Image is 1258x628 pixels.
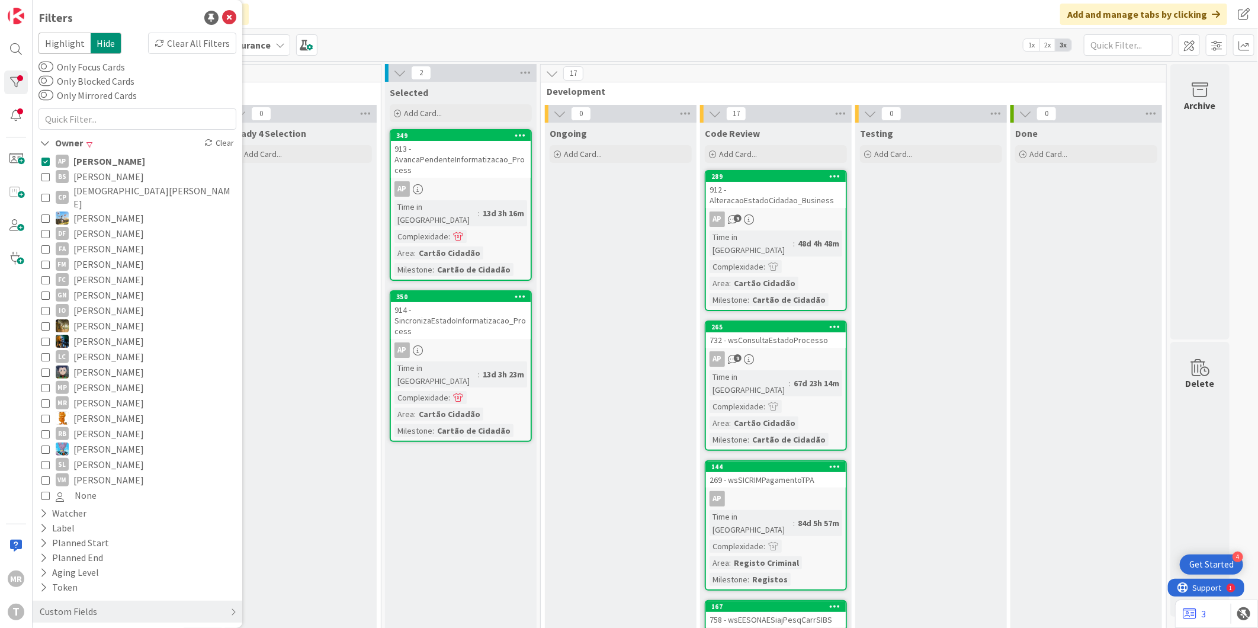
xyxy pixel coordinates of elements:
[56,191,69,204] div: CP
[38,9,73,27] div: Filters
[795,517,842,530] div: 84d 5h 57m
[56,242,69,255] div: FA
[710,260,763,273] div: Complexidade
[390,86,428,98] span: Selected
[56,381,69,394] div: MP
[38,604,98,619] div: Custom Fields
[729,556,731,569] span: :
[706,322,846,332] div: 265
[394,361,478,387] div: Time in [GEOGRAPHIC_DATA]
[705,460,847,591] a: 144269 - wsSICRIMPagamentoTPAAPTime in [GEOGRAPHIC_DATA]:84d 5h 57mComplexidade:Area:Registo Crim...
[41,169,233,184] button: BS [PERSON_NAME]
[710,556,729,569] div: Area
[1055,39,1071,51] span: 3x
[38,108,236,130] input: Quick Filter...
[711,603,846,611] div: 167
[432,424,434,437] span: :
[1233,552,1243,562] div: 4
[1060,4,1227,25] div: Add and manage tabs by clicking
[56,366,69,379] img: LS
[38,75,53,87] button: Only Blocked Cards
[73,153,145,169] span: [PERSON_NAME]
[73,210,144,226] span: [PERSON_NAME]
[41,272,233,287] button: FC [PERSON_NAME]
[448,391,450,404] span: :
[394,230,448,243] div: Complexidade
[795,237,842,250] div: 48d 4h 48m
[411,66,431,80] span: 2
[38,88,137,102] label: Only Mirrored Cards
[710,212,725,227] div: AP
[390,290,532,442] a: 350914 - SincronizaEstadoInformatizacao_ProcessAPTime in [GEOGRAPHIC_DATA]:13d 3h 23mComplexidade...
[1189,559,1234,571] div: Get Started
[394,263,432,276] div: Milestone
[706,351,846,367] div: AP
[547,85,1151,97] span: Development
[731,416,798,430] div: Cartão Cidadão
[734,214,742,222] span: 9
[706,171,846,208] div: 289912 - AlteracaoEstadoCidadao_Business
[38,60,125,74] label: Only Focus Cards
[710,293,747,306] div: Milestone
[710,510,793,536] div: Time in [GEOGRAPHIC_DATA]
[8,8,24,24] img: Visit kanbanzone.com
[749,293,829,306] div: Cartão de Cidadão
[56,212,69,225] img: DG
[747,573,749,586] span: :
[706,601,846,612] div: 167
[38,136,84,150] div: Owner
[73,272,144,287] span: [PERSON_NAME]
[73,364,144,380] span: [PERSON_NAME]
[56,258,69,271] div: FM
[563,66,583,81] span: 17
[41,488,233,503] button: None
[38,565,100,580] div: Aging Level
[711,323,846,331] div: 265
[41,395,233,411] button: MR [PERSON_NAME]
[1023,39,1039,51] span: 1x
[56,443,69,456] img: SF
[1039,39,1055,51] span: 2x
[394,246,414,259] div: Area
[729,277,731,290] span: :
[432,263,434,276] span: :
[1185,98,1216,113] div: Archive
[731,277,798,290] div: Cartão Cidadão
[711,172,846,181] div: 289
[706,212,846,227] div: AP
[706,612,846,627] div: 758 - wsEESONAESiajPesqCarrSIBS
[391,302,531,339] div: 914 - SincronizaEstadoInformatizacao_Process
[749,573,791,586] div: Registos
[1036,107,1057,121] span: 0
[414,408,416,421] span: :
[710,416,729,430] div: Area
[56,473,69,486] div: VM
[705,170,847,311] a: 289912 - AlteracaoEstadoCidadao_BusinessAPTime in [GEOGRAPHIC_DATA]:48d 4h 48mComplexidade:Area:C...
[73,472,144,488] span: [PERSON_NAME]
[860,127,893,139] span: Testing
[41,380,233,395] button: MP [PERSON_NAME]
[396,132,531,140] div: 349
[41,303,233,318] button: IO [PERSON_NAME]
[56,350,69,363] div: LC
[390,129,532,281] a: 349913 - AvancaPendenteInformatizacao_ProcessAPTime in [GEOGRAPHIC_DATA]:13d 3h 16mComplexidade:A...
[391,181,531,197] div: AP
[1180,555,1243,575] div: Open Get Started checklist, remaining modules: 4
[38,521,76,536] div: Label
[1186,376,1215,390] div: Delete
[791,377,842,390] div: 67d 23h 14m
[571,107,591,121] span: 0
[448,230,450,243] span: :
[73,426,144,441] span: [PERSON_NAME]
[148,33,236,54] div: Clear All Filters
[41,184,233,210] button: CP [DEMOGRAPHIC_DATA][PERSON_NAME]
[73,226,144,241] span: [PERSON_NAME]
[729,416,731,430] span: :
[394,342,410,358] div: AP
[38,61,53,73] button: Only Focus Cards
[706,601,846,627] div: 167758 - wsEESONAESiajPesqCarrSIBS
[38,33,91,54] span: Highlight
[41,210,233,226] button: DG [PERSON_NAME]
[41,411,233,426] button: RL [PERSON_NAME]
[710,370,789,396] div: Time in [GEOGRAPHIC_DATA]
